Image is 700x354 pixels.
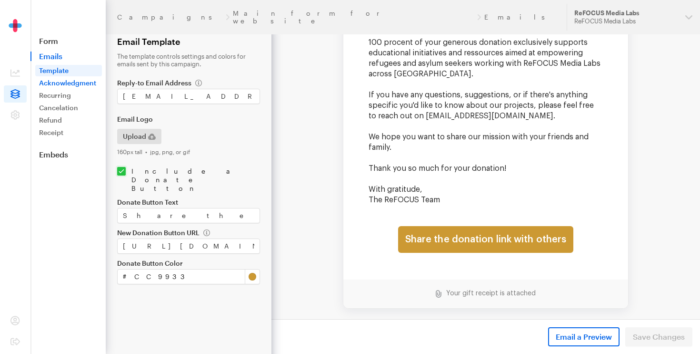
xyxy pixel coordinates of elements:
[35,102,102,114] a: Cancelation
[548,327,620,346] button: Email a Preview
[30,36,106,46] a: Form
[117,229,260,237] label: New Donation Button URL
[574,17,678,25] div: ReFOCUS Media Labs
[117,260,260,267] label: Donate Button Color
[35,77,102,89] a: Acknowledgment
[97,105,331,136] p: We hope you want to share our mission with your friends and family.
[30,150,106,159] a: Embeds
[30,52,106,61] span: Emails
[117,36,260,47] h2: Email Template
[117,52,260,68] p: The template controls settings and colors for emails sent by this campaign.
[117,129,161,144] button: Upload
[35,65,102,76] a: Template
[35,127,102,138] a: Receipt
[35,115,102,126] a: Refund
[117,79,260,87] label: Reply-to Email Address
[123,131,146,142] span: Upload
[567,4,700,31] button: ReFOCUS Media Labs ReFOCUS Media Labs
[170,263,264,271] td: Your gift receipt is attached
[233,10,473,25] a: Main form for website
[97,136,331,178] p: Thank you so much for your donation! With gratitude, The ReFOCUS Team
[574,9,678,17] div: ReFOCUS Media Labs
[556,331,612,343] span: Email a Preview
[127,199,302,226] a: Share the donation link with others
[117,115,260,123] label: Email Logo
[117,148,260,156] div: 160px tall • jpg, png, or gif
[117,198,260,206] label: Donate Button Text
[117,13,222,21] a: Campaigns
[35,90,102,101] a: Recurring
